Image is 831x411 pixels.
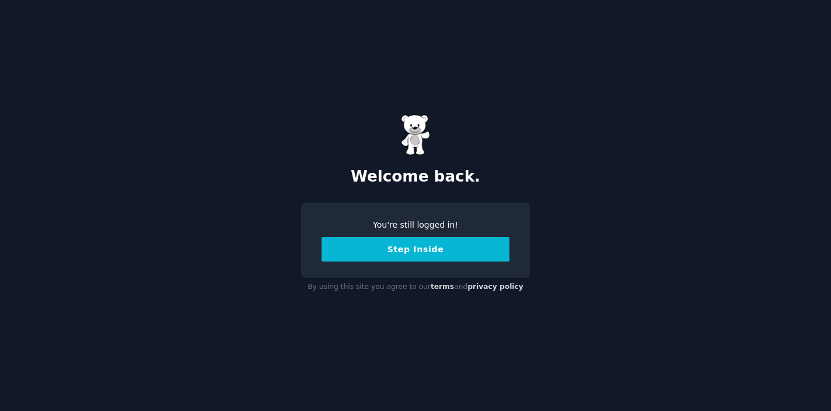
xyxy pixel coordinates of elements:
a: privacy policy [467,283,523,291]
div: By using this site you agree to our and [301,278,530,297]
div: You're still logged in! [322,219,509,231]
button: Step Inside [322,237,509,262]
h2: Welcome back. [301,168,530,186]
a: Step Inside [322,245,509,254]
a: terms [431,283,454,291]
img: Gummy Bear [401,114,430,155]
